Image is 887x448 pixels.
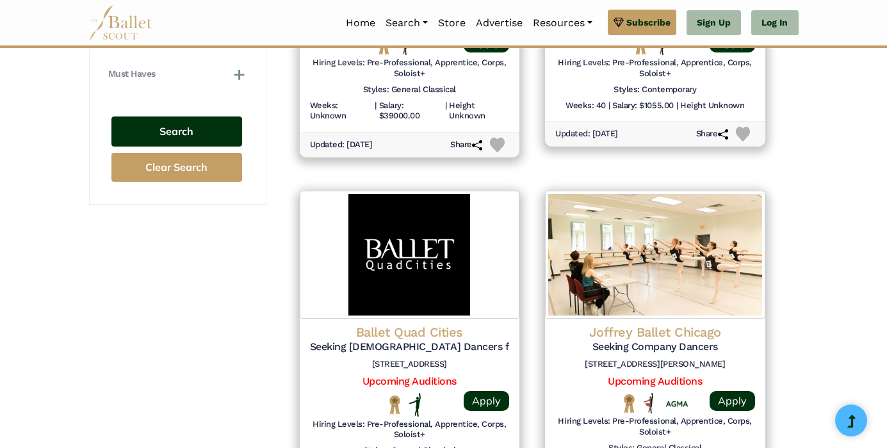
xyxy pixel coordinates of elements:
[409,393,421,416] img: Flat
[108,68,245,81] button: Must Haves
[111,116,242,147] button: Search
[608,100,610,111] h6: |
[621,394,637,413] img: National
[380,10,433,36] a: Search
[676,100,678,111] h6: |
[555,416,755,438] h6: Hiring Levels: Pre-Professional, Apprentice, Corps, Soloist+
[555,58,755,79] h6: Hiring Levels: Pre-Professional, Apprentice, Corps, Soloist+
[310,340,510,354] h5: Seeking [DEMOGRAPHIC_DATA] Dancers for the [DATE]-[DATE] Season
[736,127,751,141] img: Heart
[471,10,528,36] a: Advertise
[310,419,510,441] h6: Hiring Levels: Pre-Professional, Apprentice, Corps, Soloist+
[545,191,765,319] img: Logo
[555,340,755,354] h5: Seeking Company Dancers
[614,15,624,29] img: gem.svg
[387,395,403,415] img: National
[111,153,242,182] button: Clear Search
[379,100,443,122] h6: Salary: $39000.00
[310,100,373,122] h6: Weeks: Unknown
[490,138,505,152] img: Heart
[555,129,618,140] h6: Updated: [DATE]
[362,375,457,387] a: Upcoming Auditions
[310,140,373,150] h6: Updated: [DATE]
[433,10,471,36] a: Store
[310,58,510,79] h6: Hiring Levels: Pre-Professional, Apprentice, Corps, Soloist+
[555,324,755,340] h4: Joffrey Ballet Chicago
[614,84,696,95] h6: Styles: Contemporary
[108,68,156,81] h4: Must Haves
[310,324,510,340] h4: Ballet Quad Cities
[300,191,520,319] img: Logo
[566,100,606,111] h6: Weeks: 40
[608,10,676,35] a: Subscribe
[445,100,447,122] h6: |
[464,391,509,411] a: Apply
[555,359,755,370] h6: [STREET_ADDRESS][PERSON_NAME]
[310,359,510,370] h6: [STREET_ADDRESS]
[626,15,671,29] span: Subscribe
[341,10,380,36] a: Home
[751,10,798,36] a: Log In
[375,100,377,122] h6: |
[687,10,741,36] a: Sign Up
[608,375,702,387] a: Upcoming Auditions
[710,391,755,411] a: Apply
[528,10,598,36] a: Resources
[612,100,673,111] h6: Salary: $1055.00
[696,129,728,140] h6: Share
[666,400,688,408] img: Union
[450,140,482,150] h6: Share
[449,100,509,122] h6: Height Unknown
[644,393,653,413] img: All
[363,84,456,95] h6: Styles: General Classical
[680,100,744,111] h6: Height Unknown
